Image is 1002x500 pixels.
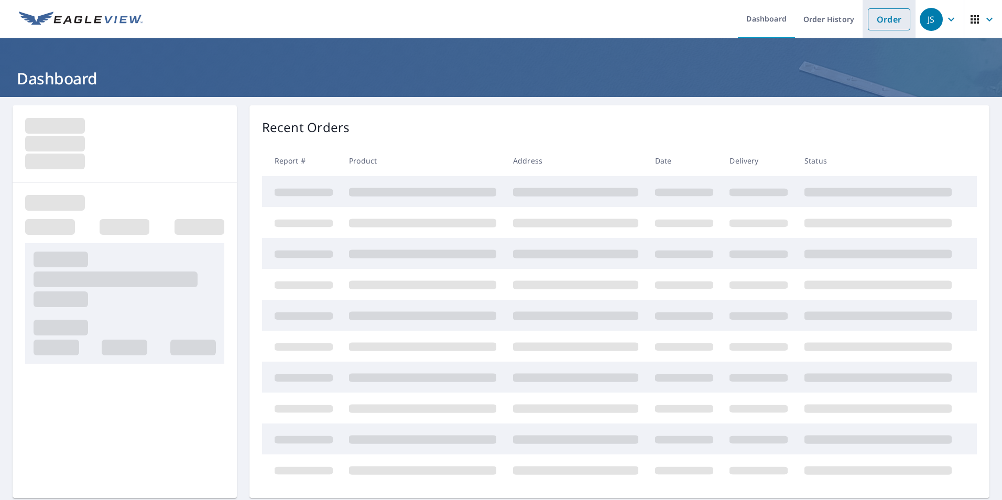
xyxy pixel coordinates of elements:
[262,118,350,137] p: Recent Orders
[647,145,722,176] th: Date
[13,68,989,89] h1: Dashboard
[920,8,943,31] div: JS
[796,145,960,176] th: Status
[19,12,143,27] img: EV Logo
[341,145,505,176] th: Product
[721,145,796,176] th: Delivery
[868,8,910,30] a: Order
[505,145,647,176] th: Address
[262,145,341,176] th: Report #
